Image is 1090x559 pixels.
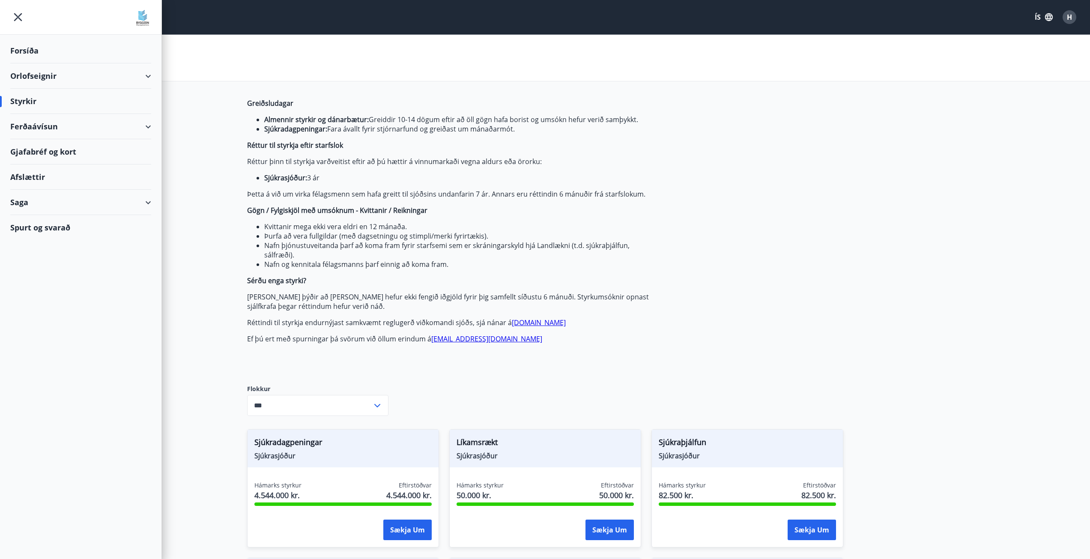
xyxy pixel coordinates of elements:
[431,334,542,344] a: [EMAIL_ADDRESS][DOMAIN_NAME]
[10,215,151,240] div: Spurt og svarað
[247,99,293,108] strong: Greiðsludagar
[264,124,651,134] li: Fara ávallt fyrir stjórnarfund og greiðast um mánaðarmót.
[254,451,432,460] span: Sjúkrasjóður
[659,481,706,490] span: Hámarks styrkur
[247,276,306,285] strong: Sérðu enga styrki?
[264,115,651,124] li: Greiddir 10-14 dögum eftir að öll gögn hafa borist og umsókn hefur verið samþykkt.
[10,9,26,25] button: menu
[585,520,634,540] button: Sækja um
[254,436,432,451] span: Sjúkradagpeningar
[264,115,369,124] strong: Almennir styrkir og dánarbætur:
[399,481,432,490] span: Eftirstöðvar
[247,206,427,215] strong: Gögn / Fylgiskjöl með umsóknum - Kvittanir / Reikningar
[264,231,651,241] li: Þurfa að vera fullgildar (með dagsetningu og stimpli/merki fyrirtækis).
[264,260,651,269] li: Nafn og kennitala félagsmanns þarf einnig að koma fram.
[247,189,651,199] p: Þetta á við um virka félagsmenn sem hafa greitt til sjóðsins undanfarin 7 ár. Annars eru réttindi...
[134,9,151,27] img: union_logo
[264,222,651,231] li: Kvittanir mega ekki vera eldri en 12 mánaða.
[10,89,151,114] div: Styrkir
[599,490,634,501] span: 50.000 kr.
[601,481,634,490] span: Eftirstöðvar
[788,520,836,540] button: Sækja um
[801,490,836,501] span: 82.500 kr.
[264,124,327,134] strong: Sjúkradagpeningar:
[10,38,151,63] div: Forsíða
[659,490,706,501] span: 82.500 kr.
[254,490,302,501] span: 4.544.000 kr.
[383,520,432,540] button: Sækja um
[386,490,432,501] span: 4.544.000 kr.
[659,436,836,451] span: Sjúkraþjálfun
[803,481,836,490] span: Eftirstöðvar
[247,334,651,344] p: Ef þú ert með spurningar þá svörum við öllum erindum á
[512,318,566,327] a: [DOMAIN_NAME]
[1059,7,1080,27] button: H
[247,140,343,150] strong: Réttur til styrkja eftir starfslok
[247,318,651,327] p: Réttindi til styrkja endurnýjast samkvæmt reglugerð viðkomandi sjóðs, sjá nánar á
[247,157,651,166] p: Réttur þinn til styrkja varðveitist eftir að þú hættir á vinnumarkaði vegna aldurs eða örorku:
[247,385,388,393] label: Flokkur
[264,173,307,182] strong: Sjúkrasjóður:
[457,436,634,451] span: Líkamsrækt
[264,173,651,182] li: 3 ár
[10,190,151,215] div: Saga
[254,481,302,490] span: Hámarks styrkur
[10,164,151,190] div: Afslættir
[457,451,634,460] span: Sjúkrasjóður
[457,490,504,501] span: 50.000 kr.
[10,114,151,139] div: Ferðaávísun
[1067,12,1072,22] span: H
[10,139,151,164] div: Gjafabréf og kort
[264,241,651,260] li: Nafn þjónustuveitanda þarf að koma fram fyrir starfsemi sem er skráningarskyld hjá Landlækni (t.d...
[10,63,151,89] div: Orlofseignir
[1030,9,1057,25] button: ÍS
[659,451,836,460] span: Sjúkrasjóður
[247,292,651,311] p: [PERSON_NAME] þýðir að [PERSON_NAME] hefur ekki fengið iðgjöld fyrir þig samfellt síðustu 6 mánuð...
[457,481,504,490] span: Hámarks styrkur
